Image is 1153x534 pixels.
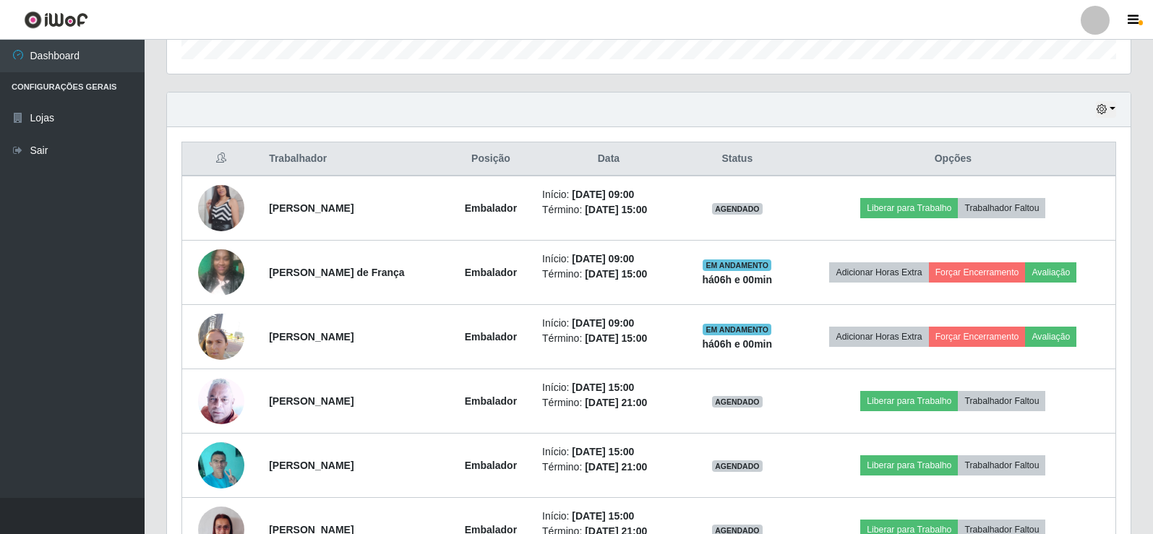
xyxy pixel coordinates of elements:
[703,338,773,350] strong: há 06 h e 00 min
[198,306,244,367] img: 1728130244935.jpeg
[585,204,647,215] time: [DATE] 15:00
[572,382,634,393] time: [DATE] 15:00
[542,331,675,346] li: Término:
[269,202,353,214] strong: [PERSON_NAME]
[1025,327,1076,347] button: Avaliação
[269,267,404,278] strong: [PERSON_NAME] de França
[860,455,958,475] button: Liberar para Trabalho
[585,332,647,344] time: [DATE] 15:00
[533,142,684,176] th: Data
[684,142,791,176] th: Status
[465,331,517,343] strong: Embalador
[958,455,1045,475] button: Trabalhador Faltou
[198,167,244,249] img: 1703785575739.jpeg
[929,327,1026,347] button: Forçar Encerramento
[958,198,1045,218] button: Trabalhador Faltou
[465,202,517,214] strong: Embalador
[542,444,675,460] li: Início:
[929,262,1026,283] button: Forçar Encerramento
[572,189,634,200] time: [DATE] 09:00
[703,324,771,335] span: EM ANDAMENTO
[542,509,675,524] li: Início:
[448,142,533,176] th: Posição
[829,262,928,283] button: Adicionar Horas Extra
[585,397,647,408] time: [DATE] 21:00
[542,251,675,267] li: Início:
[542,460,675,475] li: Término:
[542,395,675,410] li: Término:
[465,395,517,407] strong: Embalador
[542,316,675,331] li: Início:
[860,198,958,218] button: Liberar para Trabalho
[542,187,675,202] li: Início:
[465,460,517,471] strong: Embalador
[24,11,88,29] img: CoreUI Logo
[465,267,517,278] strong: Embalador
[269,331,353,343] strong: [PERSON_NAME]
[260,142,448,176] th: Trabalhador
[585,461,647,473] time: [DATE] 21:00
[712,460,763,472] span: AGENDADO
[542,380,675,395] li: Início:
[712,203,763,215] span: AGENDADO
[269,460,353,471] strong: [PERSON_NAME]
[703,259,771,271] span: EM ANDAMENTO
[198,434,244,496] img: 1699884729750.jpeg
[572,253,634,264] time: [DATE] 09:00
[829,327,928,347] button: Adicionar Horas Extra
[198,377,244,424] img: 1702413262661.jpeg
[585,268,647,280] time: [DATE] 15:00
[572,510,634,522] time: [DATE] 15:00
[542,267,675,282] li: Término:
[572,446,634,457] time: [DATE] 15:00
[791,142,1116,176] th: Opções
[542,202,675,218] li: Término:
[198,241,244,303] img: 1713098995975.jpeg
[712,396,763,408] span: AGENDADO
[703,274,773,285] strong: há 06 h e 00 min
[269,395,353,407] strong: [PERSON_NAME]
[1025,262,1076,283] button: Avaliação
[572,317,634,329] time: [DATE] 09:00
[958,391,1045,411] button: Trabalhador Faltou
[860,391,958,411] button: Liberar para Trabalho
